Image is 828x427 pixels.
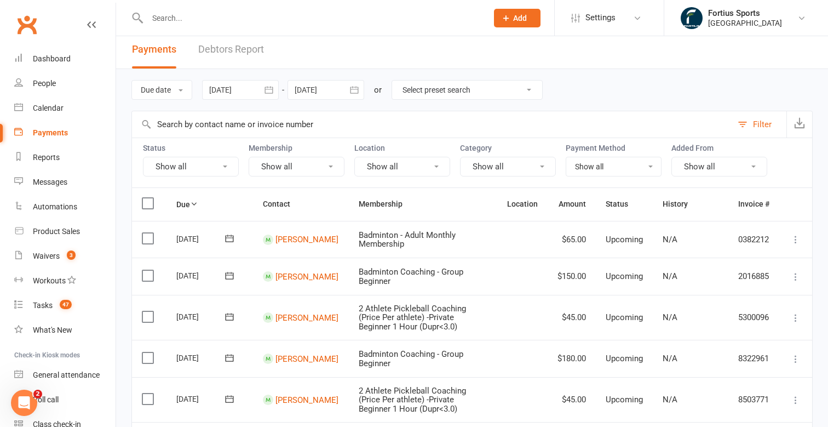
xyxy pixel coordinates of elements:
[33,301,53,310] div: Tasks
[176,390,227,407] div: [DATE]
[14,318,116,343] a: What's New
[14,47,116,71] a: Dashboard
[275,395,338,405] a: [PERSON_NAME]
[144,10,480,26] input: Search...
[606,354,643,363] span: Upcoming
[663,354,677,363] span: N/A
[606,271,643,281] span: Upcoming
[33,252,60,260] div: Waivers
[33,276,66,285] div: Workouts
[606,395,643,405] span: Upcoming
[14,96,116,121] a: Calendar
[176,230,227,247] div: [DATE]
[359,304,466,332] span: 2 Athlete Pickleball Coaching (Price Per athlete) -Private Beginner 1 Hour (Dupr<3.0)
[14,170,116,195] a: Messages
[671,144,767,152] label: Added From
[497,188,548,220] th: Location
[143,144,239,152] label: Status
[596,188,653,220] th: Status
[14,293,116,318] a: Tasks 47
[14,145,116,170] a: Reports
[131,80,192,100] button: Due date
[176,267,227,284] div: [DATE]
[253,188,349,220] th: Contact
[132,111,732,138] input: Search by contact name or invoice number
[143,157,239,177] button: Show all
[275,235,338,244] a: [PERSON_NAME]
[14,121,116,145] a: Payments
[728,377,779,423] td: 8503771
[663,271,677,281] span: N/A
[349,188,497,220] th: Membership
[374,83,382,96] div: or
[548,258,596,295] td: $150.00
[753,118,772,131] div: Filter
[13,11,41,38] a: Clubworx
[176,349,227,366] div: [DATE]
[728,295,779,340] td: 5300096
[249,144,344,152] label: Membership
[708,8,782,18] div: Fortius Sports
[14,363,116,388] a: General attendance kiosk mode
[663,312,677,322] span: N/A
[275,354,338,363] a: [PERSON_NAME]
[33,128,68,137] div: Payments
[14,195,116,219] a: Automations
[33,153,60,162] div: Reports
[67,250,76,260] span: 3
[728,340,779,377] td: 8322961
[460,144,556,152] label: Category
[653,188,728,220] th: History
[33,395,59,404] div: Roll call
[33,326,72,334] div: What's New
[548,188,596,220] th: Amount
[132,31,176,69] button: Payments
[14,219,116,244] a: Product Sales
[11,390,37,416] iframe: Intercom live chat
[166,188,253,220] th: Due
[548,221,596,258] td: $65.00
[275,271,338,281] a: [PERSON_NAME]
[732,111,786,138] button: Filter
[494,9,540,27] button: Add
[275,312,338,322] a: [PERSON_NAME]
[663,235,677,244] span: N/A
[198,31,264,69] a: Debtors Report
[359,230,456,249] span: Badminton - Adult Monthly Membership
[606,235,643,244] span: Upcoming
[14,269,116,293] a: Workouts
[566,144,662,152] label: Payment Method
[60,300,72,309] span: 47
[354,157,450,177] button: Show all
[359,349,463,368] span: Badminton Coaching - Group Beginner
[671,157,767,177] button: Show all
[14,244,116,269] a: Waivers 3
[33,178,67,186] div: Messages
[14,71,116,96] a: People
[708,18,782,28] div: [GEOGRAPHIC_DATA]
[33,54,71,63] div: Dashboard
[606,312,643,322] span: Upcoming
[354,144,450,152] label: Location
[728,258,779,295] td: 2016885
[728,188,779,220] th: Invoice #
[359,267,463,286] span: Badminton Coaching - Group Beginner
[513,14,527,22] span: Add
[14,388,116,412] a: Roll call
[460,157,556,177] button: Show all
[33,390,42,398] span: 2
[585,5,616,30] span: Settings
[548,377,596,423] td: $45.00
[33,227,80,236] div: Product Sales
[33,79,56,88] div: People
[33,371,100,379] div: General attendance
[663,395,677,405] span: N/A
[728,221,779,258] td: 0382212
[132,43,176,55] span: Payments
[33,202,77,211] div: Automations
[548,340,596,377] td: $180.00
[548,295,596,340] td: $45.00
[176,308,227,325] div: [DATE]
[33,104,64,112] div: Calendar
[681,7,703,29] img: thumb_image1743802567.png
